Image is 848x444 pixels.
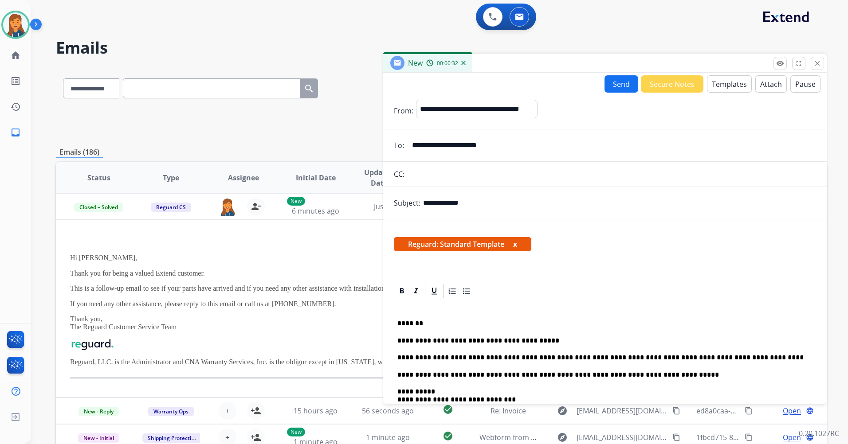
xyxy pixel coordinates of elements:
button: Secure Notes [641,75,703,93]
mat-icon: list_alt [10,76,21,86]
mat-icon: home [10,50,21,61]
span: [EMAIL_ADDRESS][DOMAIN_NAME] [577,405,667,416]
span: Shipping Protection [142,433,203,443]
p: This is a follow-up email to see if your parts have arrived and if you need any other assistance ... [70,284,668,292]
mat-icon: person_add [251,432,261,443]
mat-icon: content_copy [745,433,753,441]
mat-icon: check_circle [443,431,453,441]
span: Re: Invoice [491,406,526,416]
span: Open [783,432,801,443]
p: Hi [PERSON_NAME], [70,254,668,262]
p: Thank you, The Reguard Customer Service Team [70,315,668,331]
div: Ordered List [446,284,459,298]
span: 15 hours ago [294,406,338,416]
mat-icon: person_remove [251,201,261,212]
h2: Emails [56,39,827,57]
div: Italic [409,284,423,298]
img: avatar [3,12,28,37]
p: Emails (186) [56,147,103,158]
p: From: [394,105,413,116]
mat-icon: content_copy [745,407,753,415]
span: ed8a0caa-5bf4-4021-b0ad-b71aa9135988 [696,406,833,416]
p: If you need any other assistance, please reply to this email or call us at [PHONE_NUMBER]. [70,300,668,308]
mat-icon: search [304,83,314,94]
span: New - Initial [78,433,119,443]
span: Assignee [228,172,259,183]
span: 00:00:32 [437,60,458,67]
button: x [513,239,517,249]
p: To: [394,140,404,151]
mat-icon: explore [557,432,568,443]
mat-icon: remove_red_eye [776,59,784,67]
p: New [287,428,305,436]
mat-icon: check_circle [443,404,453,415]
span: 6 minutes ago [292,206,339,216]
div: Underline [428,284,441,298]
span: Closed – Solved [74,203,123,212]
span: Type [163,172,179,183]
button: Pause [790,75,821,93]
span: Reguard: Standard Template [394,237,531,251]
p: New [287,197,305,206]
span: New [408,58,423,68]
button: Templates [707,75,752,93]
mat-icon: close [813,59,821,67]
p: Reguard, LLC. is the Administrator and CNA Warranty Services, Inc. is the obligor except in [US_S... [70,358,668,366]
span: Initial Date [296,172,336,183]
img: Reguard+Logotype+Color_WBG_S.png [70,339,114,351]
span: [EMAIL_ADDRESS][DOMAIN_NAME] [577,432,667,443]
button: Send [605,75,638,93]
mat-icon: fullscreen [795,59,803,67]
span: + [225,432,229,443]
img: agent-avatar [219,198,236,216]
mat-icon: content_copy [672,433,680,441]
mat-icon: inbox [10,127,21,138]
mat-icon: history [10,101,21,112]
span: Updated Date [359,167,399,188]
span: Just now [374,202,402,211]
span: Open [783,405,801,416]
span: 1fbcd715-8976-44e0-ad1e-b8d5250a241a [696,432,833,442]
p: Subject: [394,198,420,208]
span: + [225,405,229,416]
button: Attach [755,75,787,93]
span: New - Reply [79,407,119,416]
div: Bullet List [460,284,473,298]
mat-icon: person_add [251,405,261,416]
span: 56 seconds ago [362,406,414,416]
mat-icon: content_copy [672,407,680,415]
p: CC: [394,169,404,179]
div: Bold [395,284,408,298]
p: 0.20.1027RC [799,428,839,439]
span: Status [87,172,110,183]
span: Reguard CS [151,203,191,212]
span: Webform from [EMAIL_ADDRESS][DOMAIN_NAME] on [DATE] [479,432,680,442]
span: 1 minute ago [366,432,410,442]
button: + [219,402,236,420]
span: Warranty Ops [148,407,194,416]
p: Thank you for being a valued Extend customer. [70,269,668,277]
mat-icon: explore [557,405,568,416]
mat-icon: language [806,407,814,415]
